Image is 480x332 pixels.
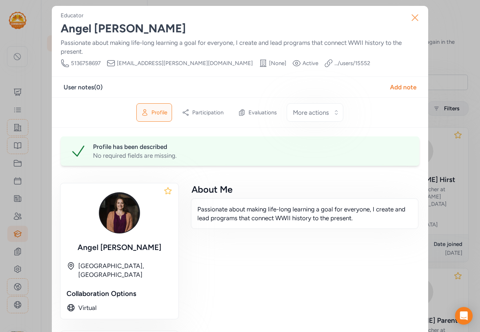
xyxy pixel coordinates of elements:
[117,60,253,67] span: [EMAIL_ADDRESS][PERSON_NAME][DOMAIN_NAME]
[191,183,418,195] div: About Me
[192,109,223,116] span: Participation
[334,60,370,67] a: .../users/15552
[67,242,172,253] div: Angel [PERSON_NAME]
[293,108,329,117] span: More actions
[71,60,101,67] span: 5136758697
[93,142,411,151] div: Profile has been described
[78,261,172,279] div: [GEOGRAPHIC_DATA], [GEOGRAPHIC_DATA]
[61,38,419,56] div: Passionate about making life-long learning a goal for everyone, I create and lead programs that c...
[197,205,412,222] p: Passionate about making life-long learning a goal for everyone, I create and lead programs that c...
[78,303,172,312] div: Virtual
[390,83,416,92] div: Add note
[302,60,318,67] span: Active
[61,12,83,19] div: Educator
[96,189,143,236] img: FioEmtQySGO3A1tLSfZr
[93,151,411,160] div: No required fields are missing.
[61,22,419,35] div: Angel [PERSON_NAME]
[248,109,277,116] span: Evaluations
[287,103,343,122] button: More actions
[151,109,167,116] span: Profile
[64,83,103,92] div: User notes ( 0 )
[269,60,286,67] span: [None]
[67,289,172,299] div: Collaboration Options
[455,307,473,325] div: Open Intercom Messenger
